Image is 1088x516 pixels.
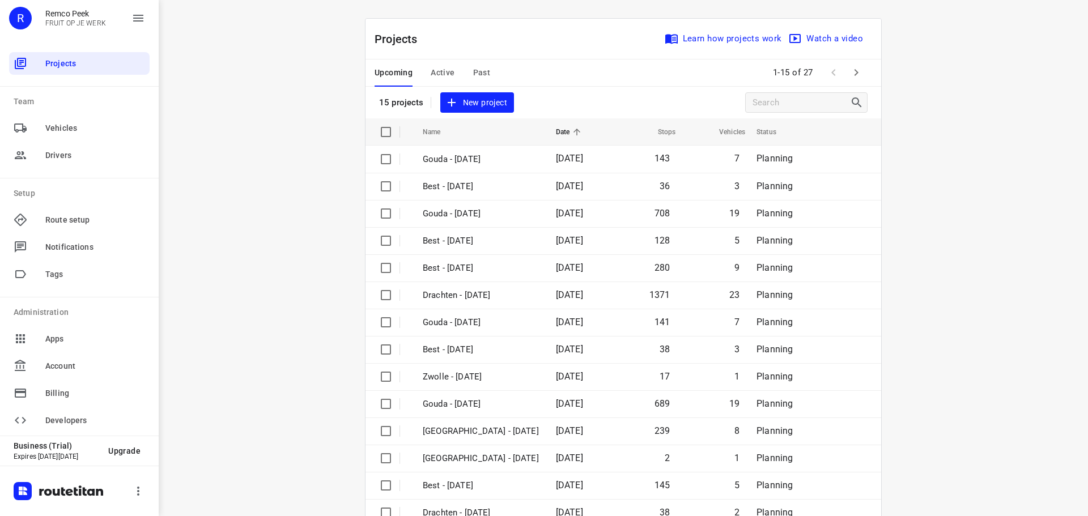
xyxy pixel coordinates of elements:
span: Developers [45,415,145,427]
button: Upgrade [99,441,150,461]
span: Planning [756,153,793,164]
span: 5 [734,480,739,491]
p: Gouda - Friday [423,316,539,329]
span: [DATE] [556,371,583,382]
span: 689 [654,398,670,409]
span: [DATE] [556,181,583,191]
div: Tags [9,263,150,285]
div: Account [9,355,150,377]
span: 3 [734,181,739,191]
span: Account [45,360,145,372]
span: Name [423,125,456,139]
span: 2 [665,453,670,463]
span: 1 [734,453,739,463]
p: Best - Friday [423,180,539,193]
button: New project [440,92,514,113]
p: Antwerpen - Thursday [423,452,539,465]
span: Planning [756,344,793,355]
span: 3 [734,344,739,355]
span: Planning [756,453,793,463]
span: 280 [654,262,670,273]
span: 23 [729,289,739,300]
span: 7 [734,317,739,327]
span: Planning [756,181,793,191]
span: [DATE] [556,398,583,409]
span: [DATE] [556,317,583,327]
p: Projects [375,31,427,48]
div: Apps [9,327,150,350]
span: Drivers [45,150,145,161]
div: Projects [9,52,150,75]
p: Administration [14,306,150,318]
div: Developers [9,409,150,432]
span: 5 [734,235,739,246]
span: 8 [734,425,739,436]
p: Best - Tuesday [423,262,539,275]
p: Expires [DATE][DATE] [14,453,99,460]
span: [DATE] [556,208,583,219]
p: Gouda - Thursday [423,207,539,220]
span: 19 [729,208,739,219]
p: Drachten - Monday [423,289,539,302]
span: Next Page [845,61,868,84]
p: Best - Thursday [423,234,539,248]
div: Search [850,96,867,109]
span: Route setup [45,214,145,226]
span: [DATE] [556,425,583,436]
span: Planning [756,289,793,300]
span: Planning [756,480,793,491]
p: Best - Friday [423,343,539,356]
p: FRUIT OP JE WERK [45,19,106,27]
span: Planning [756,235,793,246]
span: New project [447,96,507,110]
span: Planning [756,398,793,409]
span: 1371 [649,289,670,300]
span: Planning [756,208,793,219]
p: Gouda - Friday [423,153,539,166]
p: Business (Trial) [14,441,99,450]
span: [DATE] [556,153,583,164]
span: Stops [643,125,676,139]
p: Team [14,96,150,108]
span: [DATE] [556,289,583,300]
span: Vehicles [704,125,745,139]
span: [DATE] [556,235,583,246]
span: 239 [654,425,670,436]
p: Best - Thursday [423,479,539,492]
span: Vehicles [45,122,145,134]
div: Route setup [9,208,150,231]
span: 7 [734,153,739,164]
span: 19 [729,398,739,409]
div: Notifications [9,236,150,258]
div: Vehicles [9,117,150,139]
span: Active [431,66,454,80]
p: Zwolle - Friday [423,370,539,383]
span: [DATE] [556,480,583,491]
span: Past [473,66,491,80]
span: Tags [45,268,145,280]
span: Projects [45,58,145,70]
span: Planning [756,425,793,436]
span: 708 [654,208,670,219]
span: 17 [660,371,670,382]
div: Drivers [9,144,150,167]
input: Search projects [753,94,850,112]
span: Billing [45,387,145,399]
span: 36 [660,181,670,191]
span: 1-15 of 27 [768,61,818,85]
span: Planning [756,262,793,273]
span: 38 [660,344,670,355]
p: Zwolle - Thursday [423,425,539,438]
span: 141 [654,317,670,327]
span: Upcoming [375,66,413,80]
span: 9 [734,262,739,273]
p: Setup [14,187,150,199]
p: Gouda - Thursday [423,398,539,411]
span: [DATE] [556,344,583,355]
span: Planning [756,371,793,382]
div: Billing [9,382,150,404]
span: Notifications [45,241,145,253]
span: 145 [654,480,670,491]
p: 15 projects [379,97,424,108]
div: R [9,7,32,29]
